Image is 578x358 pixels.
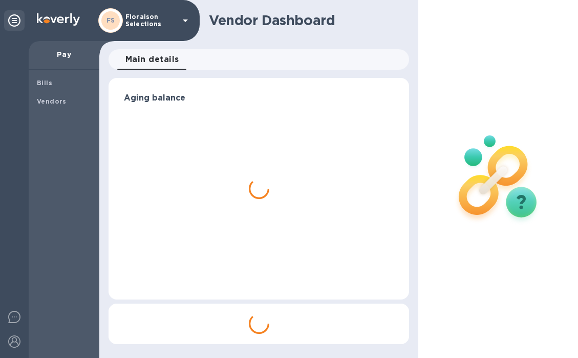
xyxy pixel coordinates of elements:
[125,52,179,67] span: Main details
[125,13,177,28] p: Floraison Selections
[124,93,394,103] h3: Aging balance
[37,13,80,26] img: Logo
[37,49,91,59] p: Pay
[106,16,115,24] b: FS
[37,79,52,87] b: Bills
[4,10,25,31] div: Unpin categories
[37,97,67,105] b: Vendors
[209,12,402,29] h1: Vendor Dashboard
